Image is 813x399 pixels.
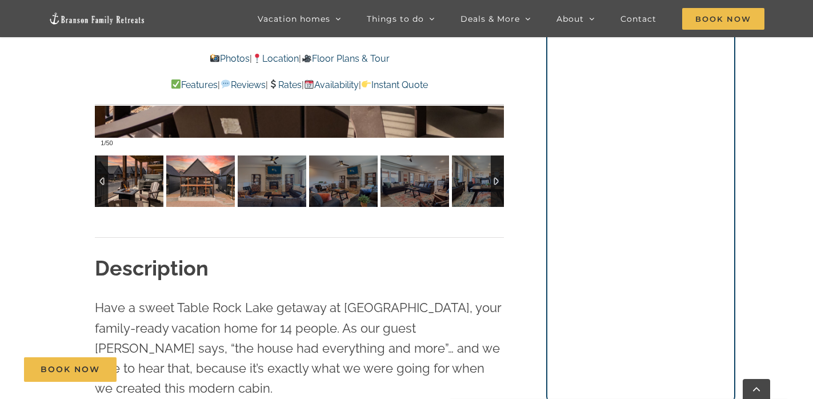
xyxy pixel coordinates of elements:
a: Floor Plans & Tour [301,53,389,64]
strong: Description [95,256,209,280]
img: 🎥 [302,54,311,63]
img: Pineapple-Shores-Christmas-at-Table-Rock-Lake-Branson-Missouri-1511-Edit-scaled.jpg-nggid042066-n... [95,155,163,207]
img: Pineapple-Shores-at-Table-Rock-Lake-3003-Edit-scaled.jpg-nggid043125-ngg0dyn-120x90-00f0w010c011r... [309,155,378,207]
img: 📸 [210,54,219,63]
a: Book Now [24,357,117,382]
img: 📍 [253,54,262,63]
span: Have a sweet Table Rock Lake getaway at [GEOGRAPHIC_DATA], your family-ready vacation home for 14... [95,300,501,396]
p: | | [95,51,504,66]
img: 💲 [269,79,278,89]
span: Contact [620,15,656,23]
a: Rates [268,79,302,90]
img: Branson Family Retreats Logo [49,12,146,25]
a: Location [252,53,299,64]
a: Features [171,79,218,90]
a: Reviews [220,79,265,90]
img: 📆 [305,79,314,89]
img: 💬 [221,79,230,89]
span: Book Now [41,365,100,374]
img: Pineapple-Shores-at-Table-Rock-Lake-3001-Edit-scaled.jpg-nggid043124-ngg0dyn-120x90-00f0w010c011r... [238,155,306,207]
a: Instant Quote [361,79,428,90]
a: Photos [210,53,250,64]
img: Pineapple-Shores-at-Table-Rock-Lake-3006-scaled.jpg-nggid043126-ngg0dyn-120x90-00f0w010c011r110f1... [381,155,449,207]
img: ✅ [171,79,181,89]
img: 👉 [362,79,371,89]
a: Availability [304,79,359,90]
img: Pineapple-Shores-at-Table-Rock-Lake-3007-scaled.jpg-nggid043127-ngg0dyn-120x90-00f0w010c011r110f1... [452,155,520,207]
span: Book Now [682,8,764,30]
span: Things to do [367,15,424,23]
p: | | | | [95,78,504,93]
img: Pineapple-Shores-Rocky-Shores-summer-2023-1102-Edit-scaled.jpg-nggid042078-ngg0dyn-120x90-00f0w01... [166,155,235,207]
span: Deals & More [460,15,520,23]
span: Vacation homes [258,15,330,23]
span: About [556,15,584,23]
